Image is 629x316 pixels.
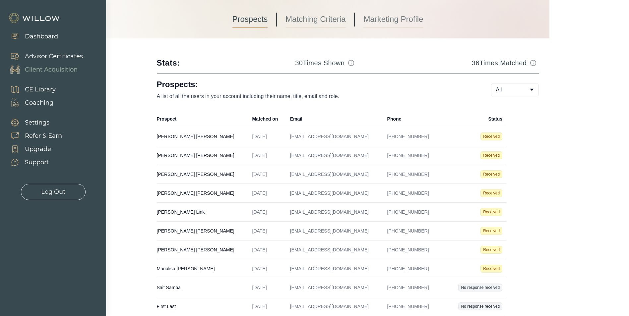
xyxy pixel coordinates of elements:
div: Client Acquisition [25,65,78,74]
td: [PERSON_NAME] [PERSON_NAME] [157,222,248,240]
span: All [496,86,502,94]
div: Support [25,158,49,167]
span: Received [480,170,502,178]
td: [PHONE_NUMBER] [383,240,439,259]
div: Advisor Certificates [25,52,83,61]
span: Received [480,227,502,235]
span: No response received [458,284,502,291]
span: info-circle [530,60,536,66]
td: [PHONE_NUMBER] [383,278,439,297]
p: A list of all the users in your account including their name, title, email and role. [157,92,470,100]
img: Willow [8,13,61,24]
a: Marketing Profile [363,11,423,28]
td: Sait Samba [157,278,248,297]
span: Received [480,132,502,140]
td: [EMAIL_ADDRESS][DOMAIN_NAME] [286,278,383,297]
span: info-circle [348,60,354,66]
td: [PERSON_NAME] [PERSON_NAME] [157,184,248,203]
h3: 30 Times Shown [295,58,345,68]
h3: 36 Times Matched [472,58,527,68]
td: [PHONE_NUMBER] [383,297,439,316]
td: [DATE] [248,222,286,240]
th: Matched on [248,111,286,127]
span: Received [480,265,502,273]
button: Match info [528,58,538,68]
div: Log Out [41,187,65,196]
td: [DATE] [248,146,286,165]
span: No response received [458,302,502,310]
th: Email [286,111,383,127]
a: Matching Criteria [285,11,346,28]
td: [DATE] [248,240,286,259]
a: Prospects [232,11,268,28]
td: [EMAIL_ADDRESS][DOMAIN_NAME] [286,127,383,146]
td: [PERSON_NAME] Link [157,203,248,222]
td: [EMAIL_ADDRESS][DOMAIN_NAME] [286,184,383,203]
th: Prospect [157,111,248,127]
a: CE Library [3,83,56,96]
td: [PERSON_NAME] [PERSON_NAME] [157,240,248,259]
span: Received [480,246,502,254]
td: [DATE] [248,165,286,184]
td: [PERSON_NAME] [PERSON_NAME] [157,146,248,165]
td: [EMAIL_ADDRESS][DOMAIN_NAME] [286,203,383,222]
span: Received [480,151,502,159]
span: caret-down [529,87,535,92]
button: Match info [346,58,356,68]
td: [DATE] [248,203,286,222]
td: [EMAIL_ADDRESS][DOMAIN_NAME] [286,165,383,184]
div: Settings [25,118,49,127]
td: [EMAIL_ADDRESS][DOMAIN_NAME] [286,146,383,165]
td: [DATE] [248,127,286,146]
div: CE Library [25,85,56,94]
td: [PERSON_NAME] [PERSON_NAME] [157,165,248,184]
span: Received [480,208,502,216]
td: [DATE] [248,259,286,278]
a: Refer & Earn [3,129,62,142]
a: Advisor Certificates [3,50,83,63]
a: Client Acquisition [3,63,83,76]
td: [EMAIL_ADDRESS][DOMAIN_NAME] [286,259,383,278]
td: [PHONE_NUMBER] [383,184,439,203]
div: Dashboard [25,32,58,41]
a: Upgrade [3,142,62,156]
div: Stats: [157,58,180,68]
td: [PHONE_NUMBER] [383,127,439,146]
div: Upgrade [25,145,51,154]
h1: Prospects: [157,79,470,90]
a: Settings [3,116,62,129]
td: [DATE] [248,278,286,297]
td: [EMAIL_ADDRESS][DOMAIN_NAME] [286,240,383,259]
td: First Last [157,297,248,316]
th: Phone [383,111,439,127]
td: [PERSON_NAME] [PERSON_NAME] [157,127,248,146]
td: [DATE] [248,297,286,316]
span: Received [480,189,502,197]
a: Coaching [3,96,56,109]
td: [DATE] [248,184,286,203]
div: Coaching [25,98,53,107]
td: [PHONE_NUMBER] [383,222,439,240]
td: [EMAIL_ADDRESS][DOMAIN_NAME] [286,297,383,316]
td: [PHONE_NUMBER] [383,146,439,165]
td: Marialisa [PERSON_NAME] [157,259,248,278]
td: [PHONE_NUMBER] [383,203,439,222]
div: Refer & Earn [25,132,62,140]
td: [EMAIL_ADDRESS][DOMAIN_NAME] [286,222,383,240]
th: Status [439,111,506,127]
a: Dashboard [3,30,58,43]
td: [PHONE_NUMBER] [383,165,439,184]
td: [PHONE_NUMBER] [383,259,439,278]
